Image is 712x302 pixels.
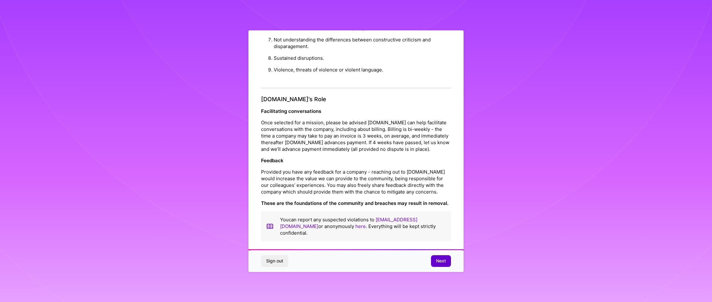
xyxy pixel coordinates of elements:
[261,169,451,195] p: Provided you have any feedback for a company - reaching out to [DOMAIN_NAME] would increase the v...
[261,108,321,114] strong: Facilitating conversations
[261,255,288,267] button: Sign out
[436,258,446,264] span: Next
[261,96,451,103] h4: [DOMAIN_NAME]’s Role
[261,200,448,206] strong: These are the foundations of the community and breaches may result in removal.
[274,52,451,64] li: Sustained disruptions.
[274,34,451,52] li: Not understanding the differences between constructive criticism and disparagement.
[261,119,451,152] p: Once selected for a mission, please be advised [DOMAIN_NAME] can help facilitate conversations wi...
[266,216,274,236] img: book icon
[266,258,283,264] span: Sign out
[431,255,451,267] button: Next
[280,217,417,229] a: [EMAIL_ADDRESS][DOMAIN_NAME]
[355,223,366,229] a: here
[280,216,446,236] p: You can report any suspected violations to or anonymously . Everything will be kept strictly conf...
[274,64,451,76] li: Violence, threats of violence or violent language.
[261,157,284,163] strong: Feedback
